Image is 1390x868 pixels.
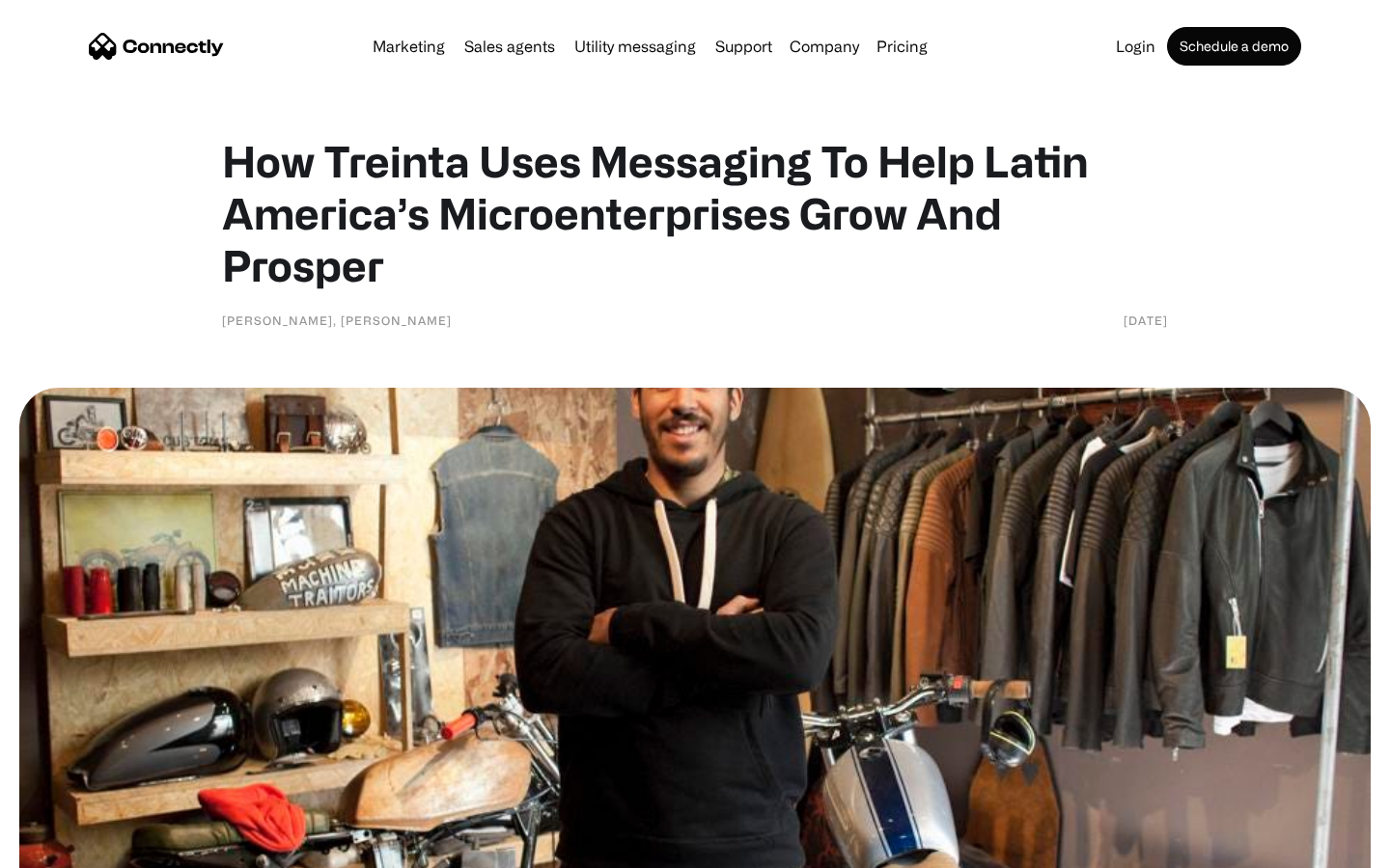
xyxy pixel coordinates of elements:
h1: How Treinta Uses Messaging To Help Latin America’s Microenterprises Grow And Prosper [222,135,1168,291]
div: [DATE] [1124,311,1168,330]
a: Support [708,39,780,54]
a: home [89,32,224,61]
div: [PERSON_NAME], [PERSON_NAME] [222,311,452,330]
a: Pricing [869,39,935,54]
ul: Language list [39,834,116,861]
a: Utility messaging [567,39,704,54]
aside: Language selected: English [19,834,116,861]
a: Marketing [365,39,453,54]
a: Login [1108,39,1163,54]
div: Company [784,33,865,60]
div: Company [790,33,859,60]
a: Schedule a demo [1167,27,1301,66]
a: Sales agents [457,39,563,54]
